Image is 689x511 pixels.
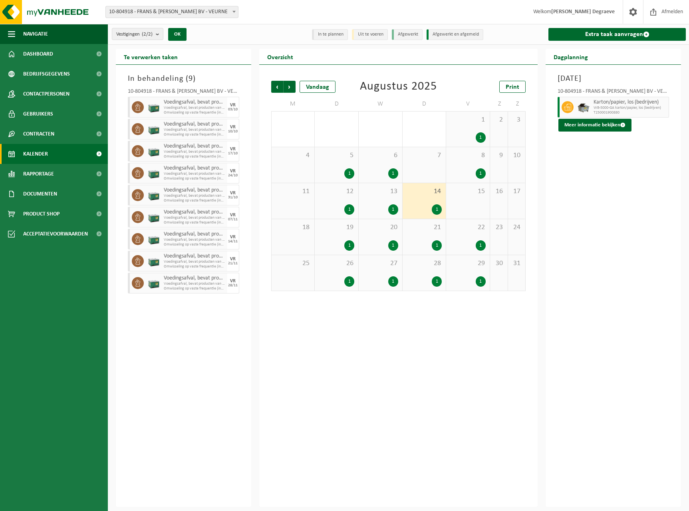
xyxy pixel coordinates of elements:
h2: Te verwerken taken [116,49,186,64]
div: 1 [344,240,354,251]
span: 17 [512,187,522,196]
div: 1 [432,276,442,287]
div: VR [230,257,236,261]
span: 31 [512,259,522,268]
div: VR [230,103,236,108]
span: Omwisseling op vaste frequentie (incl. verwerking) [164,154,225,159]
img: PB-LB-0680-HPE-GN-01 [148,277,160,289]
span: Voedingsafval, bevat producten van dierlijke oorsprong, gemengde verpakking (exclusief glas), cat... [164,121,225,128]
td: Z [508,97,526,111]
div: 10-804918 - FRANS & [PERSON_NAME] BV - VEURNE [558,89,669,97]
span: Voedingsafval, bevat producten van dierlijke oorsprong, gemengde verpakking (exclusief glas), cat... [164,99,225,106]
span: T250001900880 [594,110,667,115]
h3: [DATE] [558,73,669,85]
span: 8 [450,151,486,160]
span: 24 [512,223,522,232]
div: 1 [432,204,442,215]
span: Voedingsafval, bevat producten van dierlijke oorsprong, gemengde verpakking (exclusief glas), cat... [164,165,225,172]
div: 10/10 [228,130,238,134]
img: PB-LB-0680-HPE-GN-01 [148,101,160,113]
span: Voedingsafval, bevat producten van dierlijke oorsprong, gemengde verpakking (exclusief glas), cat... [164,187,225,194]
span: 1 [450,116,486,124]
li: In te plannen [312,29,348,40]
span: Voedingsafval, bevat producten van dierlijke oorsprong, gemengde verpakking (exclusief glas), cat... [164,253,225,259]
td: V [446,97,490,111]
span: Voedingsafval, bevat producten van dierlijke oorsprong, geme [164,106,225,110]
td: W [359,97,403,111]
div: 1 [344,168,354,179]
span: Voedingsafval, bevat producten van dierlijke oorsprong, gemengde verpakking (exclusief glas), cat... [164,209,225,216]
span: Voedingsafval, bevat producten van dierlijke oorsprong, geme [164,281,225,286]
div: 1 [476,132,486,143]
div: 10-804918 - FRANS & [PERSON_NAME] BV - VEURNE [128,89,239,97]
div: 1 [344,204,354,215]
span: 10-804918 - FRANS & BERTHA BV - VEURNE [106,6,238,18]
div: 1 [388,240,398,251]
div: VR [230,169,236,174]
span: Volgende [284,81,296,93]
span: 26 [319,259,354,268]
span: WB-5000-GA karton/papier, los (bedrijven) [594,106,667,110]
span: Navigatie [23,24,48,44]
div: 28/11 [228,283,238,287]
span: Voedingsafval, bevat producten van dierlijke oorsprong, geme [164,150,225,154]
div: 1 [432,240,442,251]
span: Omwisseling op vaste frequentie (incl. verwerking) [164,286,225,291]
div: 1 [476,276,486,287]
img: PB-LB-0680-HPE-GN-01 [148,167,160,179]
span: Dashboard [23,44,53,64]
li: Afgewerkt en afgemeld [427,29,483,40]
a: Print [499,81,526,93]
div: VR [230,235,236,240]
div: 21/11 [228,261,238,265]
span: 9 [494,151,504,160]
span: Rapportage [23,164,54,184]
span: Voedingsafval, bevat producten van dierlijke oorsprong, gemengde verpakking (exclusief glas), cat... [164,275,225,281]
li: Afgewerkt [392,29,423,40]
div: 1 [344,276,354,287]
span: 12 [319,187,354,196]
span: Voedingsafval, bevat producten van dierlijke oorsprong, geme [164,194,225,198]
span: Gebruikers [23,104,53,124]
span: Voedingsafval, bevat producten van dierlijke oorsprong, gemengde verpakking (exclusief glas), cat... [164,143,225,150]
div: 1 [388,204,398,215]
img: PB-LB-0680-HPE-GN-01 [148,233,160,245]
div: 1 [476,168,486,179]
td: D [315,97,359,111]
div: 14/11 [228,240,238,244]
span: 9 [189,75,193,83]
div: 03/10 [228,108,238,112]
span: 27 [363,259,398,268]
img: PB-LB-0680-HPE-GN-01 [148,145,160,157]
span: Documenten [23,184,57,204]
div: VR [230,147,236,152]
span: 28 [407,259,442,268]
h2: Dagplanning [546,49,596,64]
span: Print [506,84,519,90]
div: 1 [388,168,398,179]
span: Omwisseling op vaste frequentie (incl. verwerking) [164,220,225,225]
span: 22 [450,223,486,232]
span: 30 [494,259,504,268]
div: Augustus 2025 [360,81,437,93]
span: Vestigingen [116,28,153,40]
h3: In behandeling ( ) [128,73,239,85]
span: Omwisseling op vaste frequentie (incl. verwerking) [164,176,225,181]
span: 10 [512,151,522,160]
li: Uit te voeren [352,29,388,40]
span: Omwisseling op vaste frequentie (incl. verwerking) [164,132,225,137]
span: Voedingsafval, bevat producten van dierlijke oorsprong, geme [164,128,225,132]
h2: Overzicht [259,49,301,64]
div: 24/10 [228,174,238,178]
img: WB-5000-GAL-GY-01 [578,101,590,113]
span: 4 [276,151,311,160]
span: 2 [494,116,504,124]
td: M [271,97,315,111]
span: Omwisseling op vaste frequentie (incl. verwerking) [164,110,225,115]
div: Vandaag [300,81,336,93]
span: Voedingsafval, bevat producten van dierlijke oorsprong, geme [164,216,225,220]
div: 31/10 [228,196,238,200]
button: Meer informatie bekijken [558,119,631,132]
span: Voedingsafval, bevat producten van dierlijke oorsprong, gemengde verpakking (exclusief glas), cat... [164,231,225,238]
span: 3 [512,116,522,124]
